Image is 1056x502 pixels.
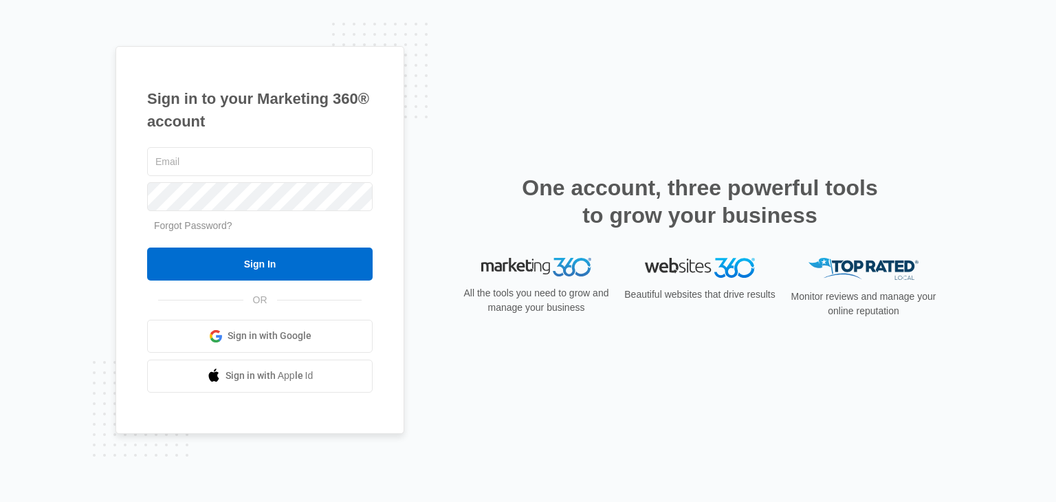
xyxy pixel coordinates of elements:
img: Websites 360 [645,258,755,278]
a: Sign in with Google [147,320,373,353]
h1: Sign in to your Marketing 360® account [147,87,373,133]
a: Sign in with Apple Id [147,360,373,393]
span: Sign in with Apple Id [225,369,313,383]
p: All the tools you need to grow and manage your business [459,286,613,315]
img: Marketing 360 [481,258,591,277]
a: Forgot Password? [154,220,232,231]
h2: One account, three powerful tools to grow your business [518,174,882,229]
span: OR [243,293,277,307]
p: Beautiful websites that drive results [623,287,777,302]
input: Sign In [147,248,373,281]
input: Email [147,147,373,176]
p: Monitor reviews and manage your online reputation [786,290,940,318]
img: Top Rated Local [808,258,918,281]
span: Sign in with Google [228,329,311,343]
